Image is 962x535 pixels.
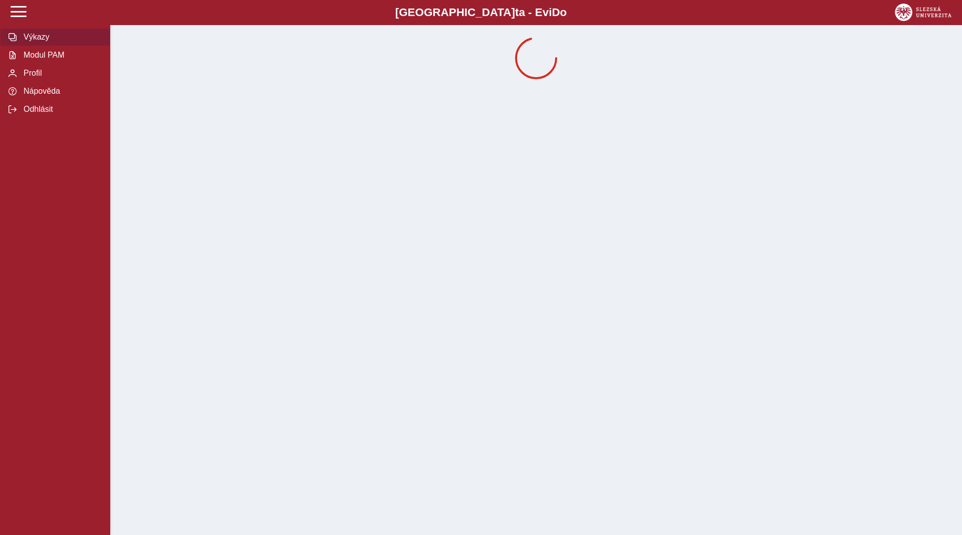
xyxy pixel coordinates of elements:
span: Nápověda [21,87,102,96]
span: Modul PAM [21,51,102,60]
b: [GEOGRAPHIC_DATA] a - Evi [30,6,932,19]
span: Výkazy [21,33,102,42]
span: o [560,6,567,19]
span: Odhlásit [21,105,102,114]
img: logo_web_su.png [895,4,951,21]
span: t [515,6,519,19]
span: Profil [21,69,102,78]
span: D [552,6,560,19]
